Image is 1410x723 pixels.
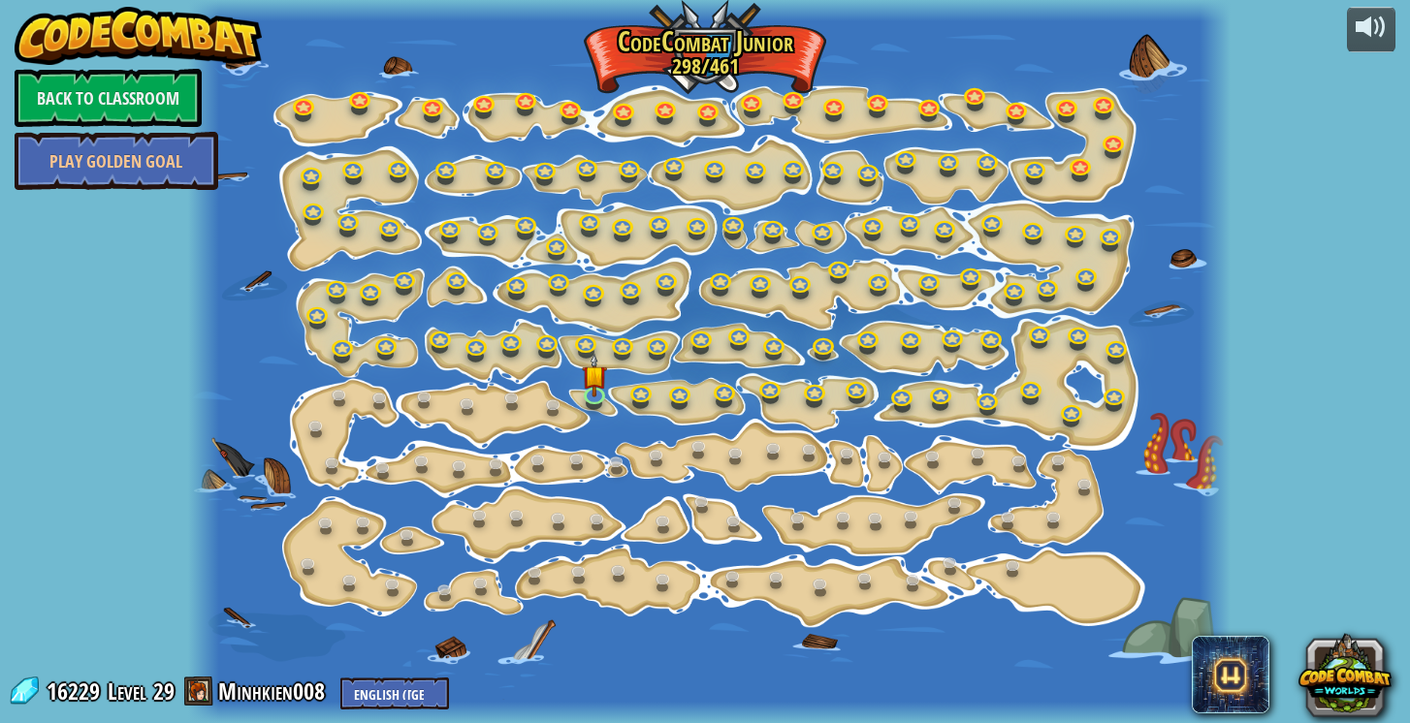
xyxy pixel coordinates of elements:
[1347,7,1395,52] button: Adjust volume
[15,132,218,190] a: Play Golden Goal
[15,7,263,65] img: CodeCombat - Learn how to code by playing a game
[582,353,607,396] img: level-banner-started.png
[218,676,331,707] a: Minhkien008
[108,676,146,707] span: Level
[47,676,106,707] span: 16229
[15,69,202,127] a: Back to Classroom
[153,676,175,707] span: 29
